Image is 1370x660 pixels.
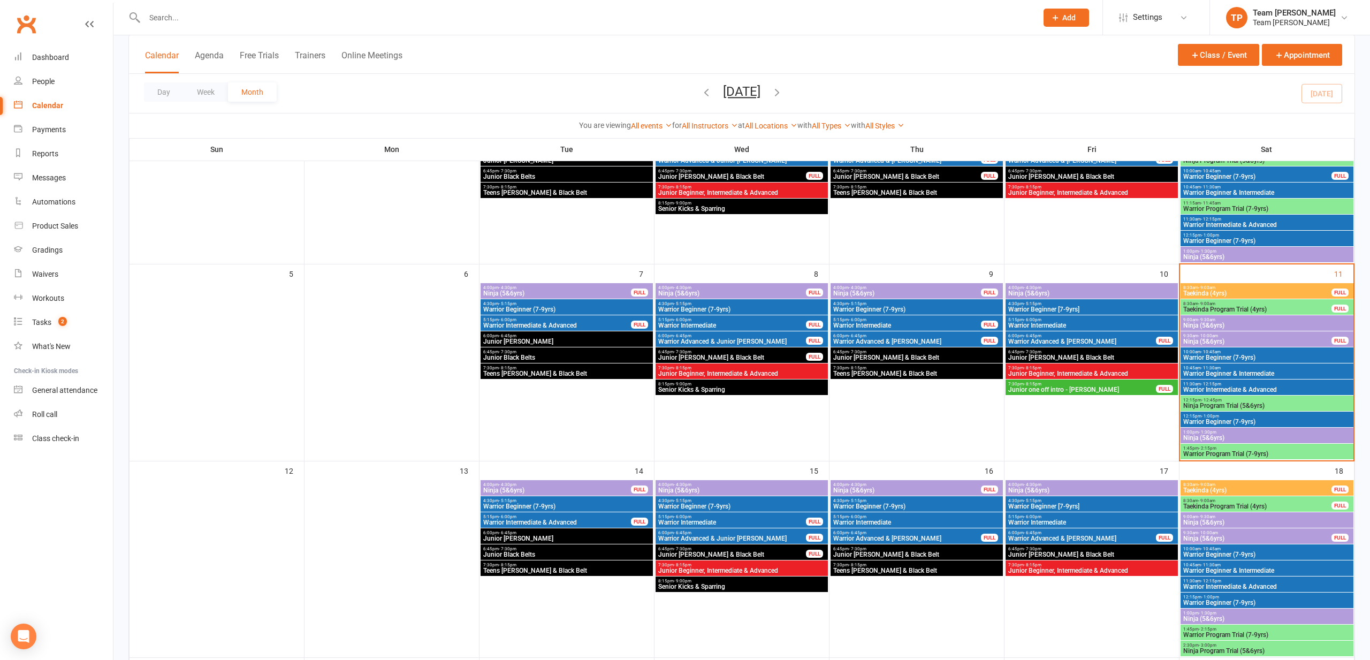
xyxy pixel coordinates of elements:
span: Warrior Advanced & Junior [PERSON_NAME] [658,157,826,164]
span: Warrior Beginner (7-9yrs) [1183,354,1351,361]
span: - 10:45am [1201,350,1221,354]
div: TP [1226,7,1247,28]
strong: You are viewing [579,121,631,130]
button: Month [228,82,277,102]
span: - 10:45am [1201,169,1221,173]
div: FULL [631,485,648,494]
a: Calendar [14,94,113,118]
th: Fri [1004,138,1179,161]
span: Warrior Intermediate & Advanced [1183,222,1351,228]
a: Waivers [14,262,113,286]
div: FULL [806,337,823,345]
span: Warrior Advanced & Junior [PERSON_NAME] [658,338,806,345]
span: 8:30am [1183,301,1332,306]
div: FULL [806,321,823,329]
span: Taekinda Program Trial (4yrs) [1183,503,1332,510]
span: Teens [PERSON_NAME] & Black Belt [483,189,651,196]
span: 7:30pm [483,185,651,189]
span: - 8:15pm [674,366,691,370]
div: 8 [814,264,829,282]
span: Warrior Intermediate [833,322,981,329]
span: Warrior Beginner (7-9yrs) [833,306,1001,313]
div: FULL [981,321,998,329]
a: Dashboard [14,45,113,70]
span: 4:30pm [1008,301,1176,306]
div: FULL [1156,385,1173,393]
span: - 5:15pm [1024,498,1041,503]
span: Warrior Beginner (7-9yrs) [483,306,651,313]
a: All Locations [745,122,797,130]
span: 6:45pm [833,350,1001,354]
span: - 6:45pm [499,333,516,338]
span: 10:00am [1183,169,1332,173]
span: Junior [PERSON_NAME] & Black Belt [1008,173,1176,180]
span: - 11:30am [1201,366,1221,370]
span: 4:30pm [483,301,651,306]
span: 4:00pm [658,285,806,290]
a: All Instructors [682,122,738,130]
span: Warrior Beginner & Intermediate [1183,370,1351,377]
span: - 8:15pm [1024,382,1041,386]
span: 9:00am [1183,317,1351,322]
span: Junior [PERSON_NAME] & Black Belt [658,173,806,180]
span: - 4:30pm [499,285,516,290]
span: - 8:15pm [499,366,516,370]
span: Warrior Beginner (7-9yrs) [483,503,651,510]
span: 7:30pm [1008,366,1176,370]
div: FULL [1331,172,1349,180]
span: - 6:45pm [1024,333,1041,338]
span: Warrior Intermediate [658,322,806,329]
div: Payments [32,125,66,134]
a: General attendance kiosk mode [14,378,113,403]
span: Junior [PERSON_NAME] & Black Belt [658,354,806,361]
button: Add [1044,9,1089,27]
span: 4:30pm [658,498,826,503]
span: Teens [PERSON_NAME] & Black Belt [833,189,1001,196]
span: - 12:15pm [1201,217,1221,222]
div: FULL [806,289,823,297]
span: - 9:00am [1198,301,1215,306]
span: 2 [58,317,67,326]
strong: with [851,121,865,130]
div: Reports [32,149,58,158]
div: FULL [806,353,823,361]
span: 9:30am [1183,333,1332,338]
span: 6:00pm [1008,333,1156,338]
span: Ninja Program Trial (5&6yrs) [1183,157,1351,164]
div: FULL [981,337,998,345]
span: Warrior Advanced & [PERSON_NAME] [833,338,981,345]
span: 4:30pm [833,301,1001,306]
div: FULL [806,172,823,180]
div: 14 [635,461,654,479]
span: Senior Kicks & Sparring [658,386,826,393]
span: 6:45pm [1008,350,1176,354]
span: 1:45pm [1183,446,1351,451]
div: Automations [32,198,75,206]
div: 7 [639,264,654,282]
strong: at [738,121,745,130]
span: Ninja (5&6yrs) [1183,322,1351,329]
span: - 6:00pm [674,514,691,519]
span: - 5:15pm [674,498,691,503]
th: Wed [654,138,829,161]
span: 4:00pm [483,285,631,290]
a: Roll call [14,403,113,427]
span: - 1:00pm [1201,414,1219,419]
div: Team [PERSON_NAME] [1253,8,1336,18]
a: Workouts [14,286,113,310]
span: - 5:15pm [849,498,866,503]
a: Clubworx [13,11,40,37]
span: - 5:15pm [674,301,691,306]
span: 6:00pm [658,333,806,338]
div: 10 [1160,264,1179,282]
span: 7:30pm [1008,382,1156,386]
span: 4:30pm [833,498,1001,503]
span: 7:30pm [1008,185,1176,189]
div: 12 [285,461,304,479]
span: Junior Black Belts [483,354,651,361]
span: Warrior Advanced & [PERSON_NAME] [1008,157,1156,164]
span: 8:15pm [658,382,826,386]
div: FULL [1331,305,1349,313]
div: 16 [985,461,1004,479]
span: 4:30pm [483,498,651,503]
